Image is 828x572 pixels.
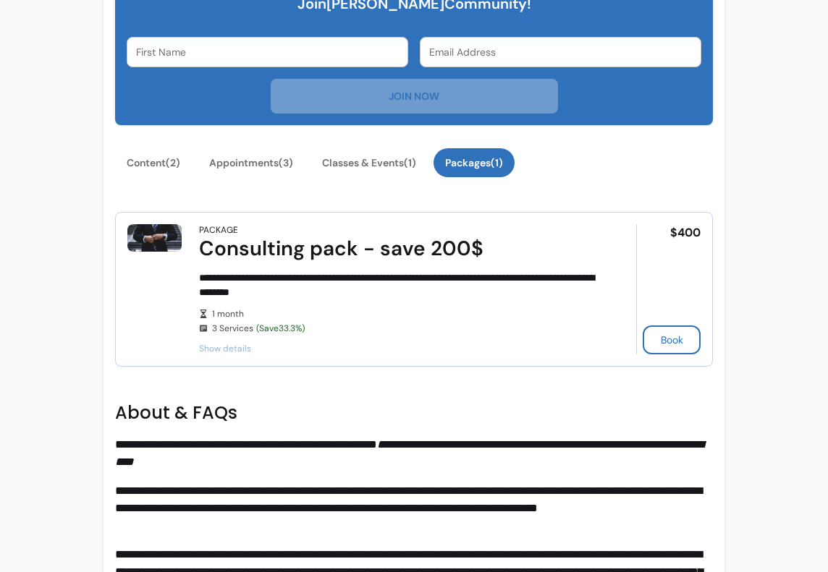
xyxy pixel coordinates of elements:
span: (Save 33.3 %) [256,323,305,334]
div: Consulting pack - save 200$ [199,236,596,262]
button: Classes & Events(1) [310,148,428,177]
div: $400 [636,224,701,354]
span: 1 month [212,308,596,320]
span: Show details [199,343,596,354]
button: Content(2) [115,148,192,177]
span: 3 Services [212,323,596,334]
input: Email Address [429,45,692,59]
button: Book [643,325,701,354]
h2: About & FAQs [115,401,713,424]
img: Consulting pack - save 200$ [127,224,182,252]
button: Packages(1) [434,148,515,177]
div: Package [199,224,238,236]
input: First Name [136,45,399,59]
button: Appointments(3) [198,148,305,177]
